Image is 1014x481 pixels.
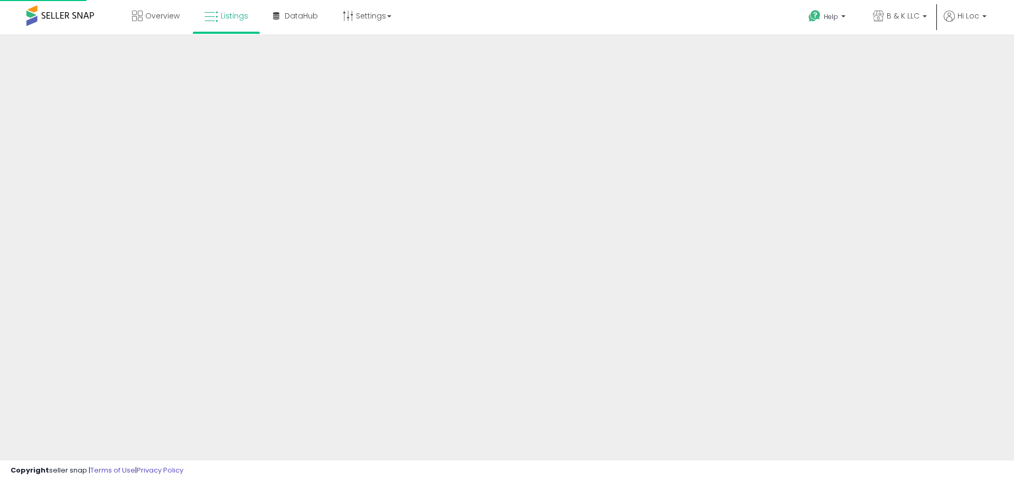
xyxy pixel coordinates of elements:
span: Overview [145,11,180,21]
span: B & K LLC [887,11,919,21]
span: DataHub [285,11,318,21]
a: Terms of Use [90,465,135,475]
span: Help [824,12,838,21]
span: Hi Loc [957,11,979,21]
span: Listings [221,11,248,21]
a: Help [800,2,856,34]
strong: Copyright [11,465,49,475]
i: Get Help [808,10,821,23]
div: seller snap | | [11,466,183,476]
a: Hi Loc [944,11,987,34]
a: Privacy Policy [137,465,183,475]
